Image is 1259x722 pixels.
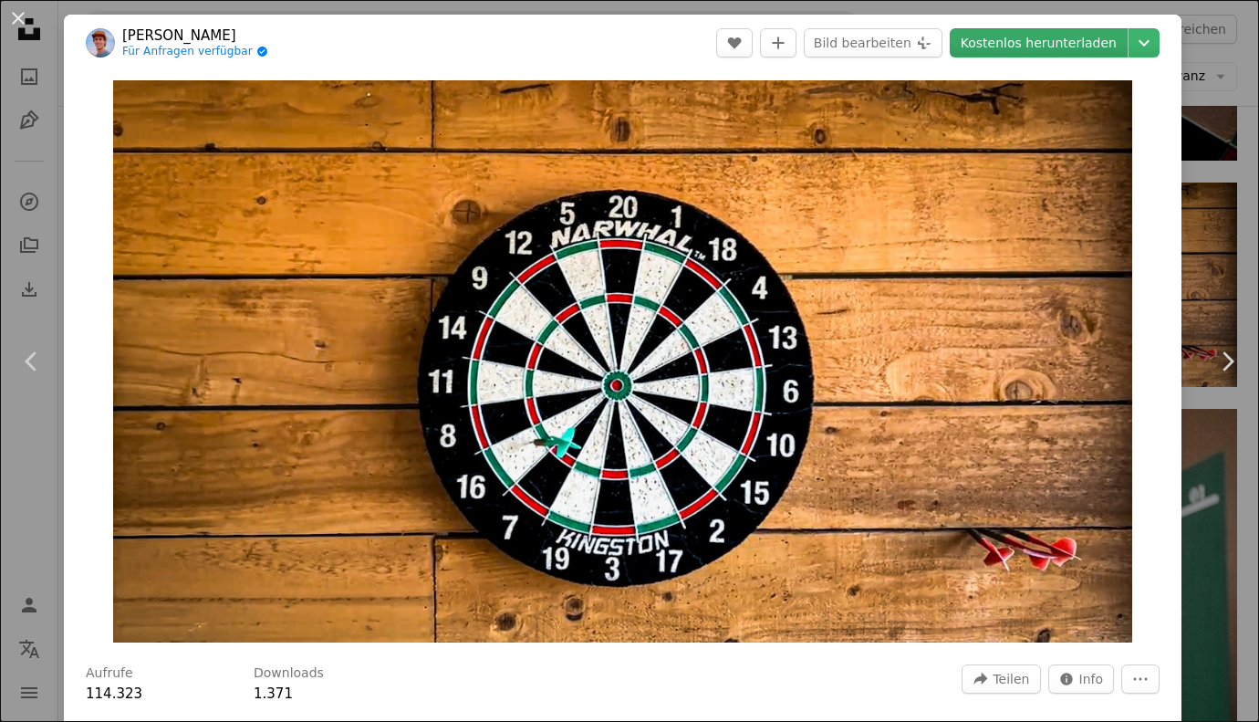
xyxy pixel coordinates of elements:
span: 1.371 [254,685,293,702]
button: Bild bearbeiten [804,28,942,58]
h3: Aufrufe [86,664,133,683]
button: Weitere Aktionen [1121,664,1160,694]
span: Teilen [993,665,1029,693]
button: Downloadgröße auswählen [1129,28,1160,58]
img: Zum Profil von Simon Ray [86,28,115,58]
a: [PERSON_NAME] [122,26,268,45]
a: Für Anfragen verfügbar [122,45,268,59]
a: Weiter [1195,274,1259,449]
button: Dieses Bild teilen [962,664,1040,694]
button: Gefällt mir [716,28,753,58]
button: Zu Kollektion hinzufügen [760,28,796,58]
img: ein Pfeil, der in der Mitte einer Dartscheibe an einer Holzwand einschlägt [113,80,1131,643]
span: Info [1079,665,1104,693]
button: Dieses Bild heranzoomen [113,80,1131,643]
a: Kostenlos herunterladen [950,28,1128,58]
span: 114.323 [86,685,142,702]
button: Statistiken zu diesem Bild [1048,664,1115,694]
h3: Downloads [254,664,324,683]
